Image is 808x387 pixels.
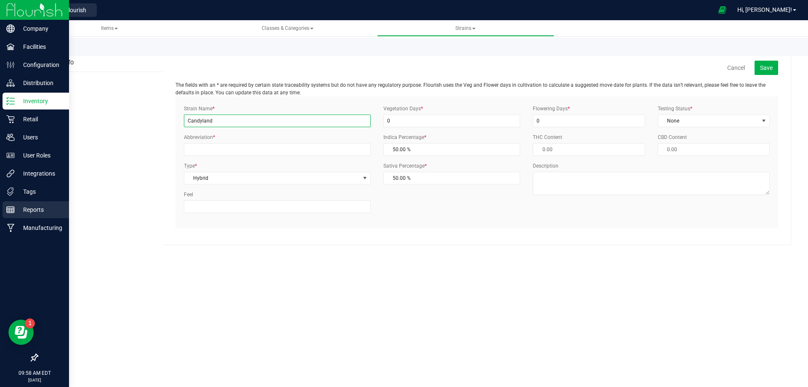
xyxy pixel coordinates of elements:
[533,144,644,155] input: 0.00
[184,172,360,184] span: Hybrid
[15,96,65,106] p: Inventory
[384,144,520,155] input: 50.00 %
[6,97,15,105] inline-svg: Inventory
[184,133,215,141] label: Abbreviation
[184,191,193,198] label: Feel
[6,206,15,214] inline-svg: Reports
[6,224,15,232] inline-svg: Manufacturing
[533,133,562,141] label: THC Content
[15,114,65,124] p: Retail
[15,223,65,233] p: Manufacturing
[759,115,769,127] span: select
[25,318,35,328] iframe: Resource center unread badge
[658,105,692,112] label: Testing Status
[15,150,65,160] p: User Roles
[175,81,778,96] p: The fields with an * are required by certain state traceability systems but do not have any regul...
[8,320,34,345] iframe: Resource center
[15,168,65,179] p: Integrations
[533,162,558,170] label: Description
[15,205,65,215] p: Reports
[658,115,759,127] span: None
[101,25,118,31] span: Items
[15,42,65,52] p: Facilities
[15,60,65,70] p: Configuration
[15,132,65,142] p: Users
[6,187,15,196] inline-svg: Tags
[383,133,426,141] label: Indica Percentage
[760,64,773,71] span: Save
[15,187,65,197] p: Tags
[533,105,570,112] label: Flowering Days
[755,61,778,75] button: Save
[384,172,520,184] input: 50.00 %
[184,162,197,170] label: Type
[658,144,769,155] input: 0.00
[15,78,65,88] p: Distribution
[6,133,15,141] inline-svg: Users
[6,151,15,160] inline-svg: User Roles
[383,105,423,112] label: Vegetation Days
[455,25,476,31] span: Strains
[4,377,65,383] p: [DATE]
[184,105,215,112] label: Strain Name
[6,79,15,87] inline-svg: Distribution
[15,24,65,34] p: Company
[6,24,15,33] inline-svg: Company
[727,64,745,72] a: Cancel
[360,172,370,184] span: select
[713,2,732,18] span: Open Ecommerce Menu
[6,61,15,69] inline-svg: Configuration
[6,169,15,178] inline-svg: Integrations
[383,162,427,170] label: Sativa Percentage
[737,6,792,13] span: Hi, [PERSON_NAME]!
[6,115,15,123] inline-svg: Retail
[658,133,687,141] label: CBD Content
[6,43,15,51] inline-svg: Facilities
[262,25,314,31] span: Classes & Categories
[4,369,65,377] p: 09:58 AM EDT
